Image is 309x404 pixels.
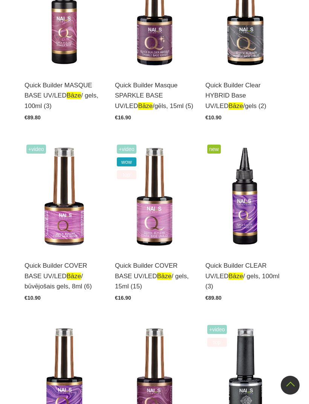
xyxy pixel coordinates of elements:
[115,114,131,120] span: €16.90
[24,80,104,111] a: Quick Builder MASQUE BASE UV/LEDBāze/ gels, 100ml (3)
[117,170,136,179] span: top
[24,114,41,120] span: €89.80
[26,145,46,154] span: +Video
[207,145,221,154] span: new
[24,261,104,291] a: Quick Builder COVER BASE UV/LEDBāze/ būvējošais gels, 8ml (6)
[24,295,41,301] span: €10.90
[115,295,131,301] span: €16.90
[24,143,104,252] img: Šī brīža iemīlētākais produkts, kas nepieviļ nevienu meistaru.Perfektas noturības kamuflāžas bāze...
[138,102,153,110] span: Bāze
[228,102,243,110] span: Bāze
[117,145,136,154] span: +Video
[205,114,222,120] span: €10.90
[228,273,243,280] span: Bāze
[115,143,194,252] img: Šī brīža iemīlētākais produkts, kas nepieviļ nevienu meistaru.Perfektas noturības kamuflāžas bāze...
[205,143,285,252] img: Quick Builder Clear – caurspīdīga bāze/gels. Šī bāze/gels ir unikāls produkts ar daudz izmantošan...
[117,157,136,166] span: wow
[205,261,285,291] a: Quick Builder CLEAR UV/LEDBāze/ gels, 100ml (3)
[115,261,194,291] a: Quick Builder COVER BASE UV/LEDBāze/ gels, 15ml (15)
[115,80,194,111] a: Quick Builder Masque SPARKLE BASE UV/LEDBāze/gēls, 15ml (5)
[207,338,227,347] span: top
[67,273,81,280] span: Bāze
[205,80,285,111] a: Quick Builder Clear HYBRID Base UV/LEDBāze/gels (2)
[207,325,227,334] span: +Video
[205,295,222,301] span: €89.80
[67,92,81,99] span: Bāze
[157,273,172,280] span: Bāze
